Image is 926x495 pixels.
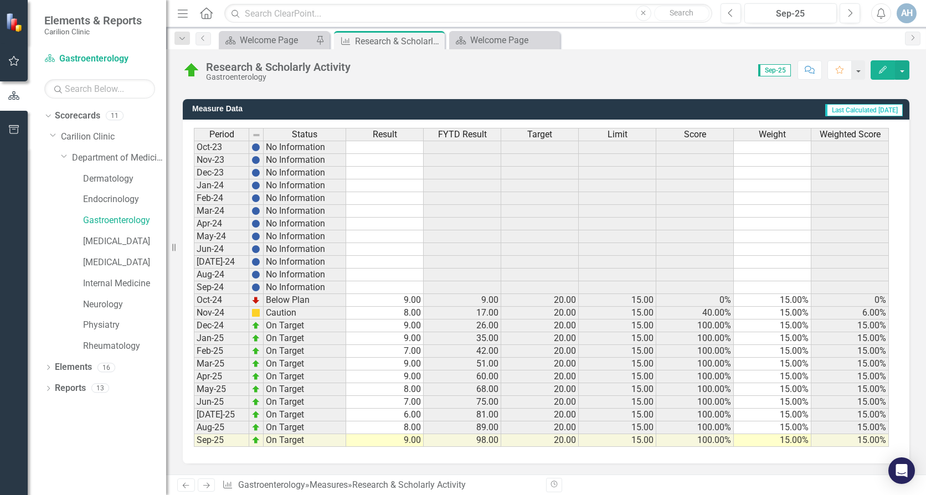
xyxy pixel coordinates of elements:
[6,13,25,32] img: ClearPoint Strategy
[252,131,261,140] img: 8DAGhfEEPCf229AAAAAElFTkSuQmCC
[424,434,501,447] td: 98.00
[194,370,249,383] td: Apr-25
[734,307,811,319] td: 15.00%
[656,332,734,345] td: 100.00%
[811,383,889,396] td: 15.00%
[656,319,734,332] td: 100.00%
[251,385,260,394] img: zOikAAAAAElFTkSuQmCC
[194,243,249,256] td: Jun-24
[897,3,917,23] button: AH
[61,131,166,143] a: Carilion Clinic
[811,409,889,421] td: 15.00%
[346,294,424,307] td: 9.00
[194,205,249,218] td: Mar-24
[55,361,92,374] a: Elements
[501,383,579,396] td: 20.00
[579,307,656,319] td: 15.00
[346,396,424,409] td: 7.00
[501,294,579,307] td: 20.00
[501,319,579,332] td: 20.00
[44,14,142,27] span: Elements & Reports
[83,277,166,290] a: Internal Medicine
[264,319,346,332] td: On Target
[251,296,260,305] img: TnMDeAgwAPMxUmUi88jYAAAAAElFTkSuQmCC
[83,173,166,185] a: Dermatology
[264,205,346,218] td: No Information
[264,243,346,256] td: No Information
[424,409,501,421] td: 81.00
[194,345,249,358] td: Feb-25
[501,307,579,319] td: 20.00
[670,8,693,17] span: Search
[264,294,346,307] td: Below Plan
[352,479,466,490] div: Research & Scholarly Activity
[251,194,260,203] img: BgCOk07PiH71IgAAAABJRU5ErkJggg==
[424,358,501,370] td: 51.00
[251,143,260,152] img: BgCOk07PiH71IgAAAABJRU5ErkJggg==
[251,168,260,177] img: BgCOk07PiH71IgAAAABJRU5ErkJggg==
[346,370,424,383] td: 9.00
[656,307,734,319] td: 40.00%
[194,383,249,396] td: May-25
[251,410,260,419] img: zOikAAAAAElFTkSuQmCC
[264,167,346,179] td: No Information
[811,370,889,383] td: 15.00%
[194,256,249,269] td: [DATE]-24
[97,363,115,372] div: 16
[83,298,166,311] a: Neurology
[194,192,249,205] td: Feb-24
[264,307,346,319] td: Caution
[346,434,424,447] td: 9.00
[501,409,579,421] td: 20.00
[264,179,346,192] td: No Information
[264,269,346,281] td: No Information
[424,307,501,319] td: 17.00
[206,73,351,81] div: Gastroenterology
[194,294,249,307] td: Oct-24
[264,332,346,345] td: On Target
[424,332,501,345] td: 35.00
[264,218,346,230] td: No Information
[240,33,313,47] div: Welcome Page
[579,396,656,409] td: 15.00
[194,332,249,345] td: Jan-25
[734,294,811,307] td: 15.00%
[656,421,734,434] td: 100.00%
[194,409,249,421] td: [DATE]-25
[656,383,734,396] td: 100.00%
[264,421,346,434] td: On Target
[251,232,260,241] img: BgCOk07PiH71IgAAAABJRU5ErkJggg==
[579,319,656,332] td: 15.00
[734,319,811,332] td: 15.00%
[264,358,346,370] td: On Target
[355,34,442,48] div: Research & Scholarly Activity
[194,230,249,243] td: May-24
[206,61,351,73] div: Research & Scholarly Activity
[194,179,249,192] td: Jan-24
[251,270,260,279] img: BgCOk07PiH71IgAAAABJRU5ErkJggg==
[346,409,424,421] td: 6.00
[346,383,424,396] td: 8.00
[83,193,166,206] a: Endocrinology
[501,421,579,434] td: 20.00
[811,358,889,370] td: 15.00%
[656,370,734,383] td: 100.00%
[888,457,915,484] div: Open Intercom Messenger
[820,130,881,140] span: Weighted Score
[91,384,109,393] div: 13
[438,130,487,140] span: FYTD Result
[579,370,656,383] td: 15.00
[811,307,889,319] td: 6.00%
[346,307,424,319] td: 8.00
[424,370,501,383] td: 60.00
[251,181,260,190] img: BgCOk07PiH71IgAAAABJRU5ErkJggg==
[183,61,200,79] img: On Target
[346,319,424,332] td: 9.00
[194,358,249,370] td: Mar-25
[811,332,889,345] td: 15.00%
[346,358,424,370] td: 9.00
[83,214,166,227] a: Gastroenterology
[734,345,811,358] td: 15.00%
[759,130,786,140] span: Weight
